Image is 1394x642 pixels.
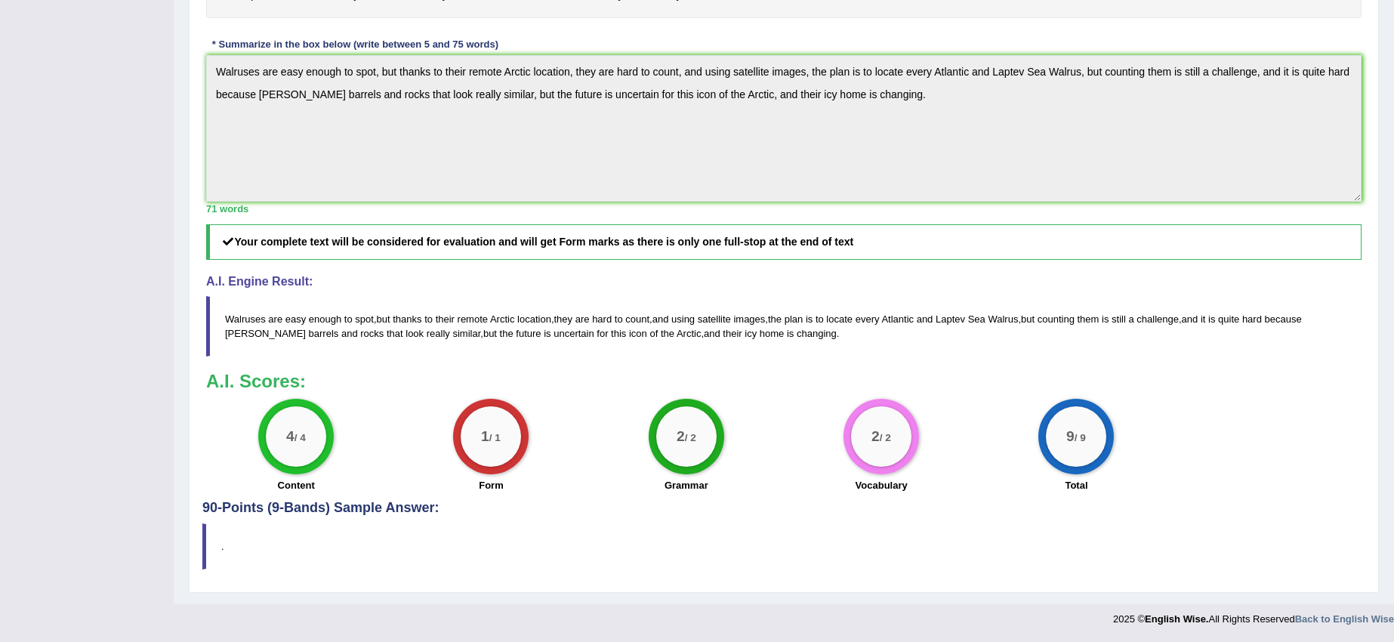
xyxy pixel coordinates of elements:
[968,313,985,325] span: Sea
[285,313,306,325] span: easy
[698,313,731,325] span: satellite
[629,328,647,339] span: icon
[1112,313,1126,325] span: still
[479,478,504,492] label: Form
[704,328,720,339] span: and
[554,313,573,325] span: they
[424,313,433,325] span: to
[625,313,649,325] span: count
[1078,313,1099,325] span: them
[880,433,891,444] small: / 2
[661,328,674,339] span: the
[355,313,374,325] span: spot
[652,313,669,325] span: and
[1128,313,1133,325] span: a
[516,328,541,339] span: future
[206,296,1362,356] blockquote: , , , , , , , , .
[482,428,490,445] big: 1
[1201,313,1206,325] span: it
[597,328,608,339] span: for
[816,313,824,325] span: to
[483,328,497,339] span: but
[206,224,1362,260] h5: Your complete text will be considered for evaluation and will get Form marks as there is only one...
[917,313,933,325] span: and
[1208,313,1215,325] span: is
[785,313,803,325] span: plan
[517,313,551,325] span: location
[745,328,757,339] span: icy
[936,313,965,325] span: Laptev
[309,313,341,325] span: enough
[225,328,306,339] span: [PERSON_NAME]
[490,313,515,325] span: Arctic
[611,328,626,339] span: this
[1113,604,1394,626] div: 2025 © All Rights Reserved
[1182,313,1198,325] span: and
[206,37,504,51] div: * Summarize in the box below (write between 5 and 75 words)
[344,313,353,325] span: to
[685,433,696,444] small: / 2
[733,313,765,325] span: images
[206,275,1362,289] h4: A.I. Engine Result:
[1075,433,1086,444] small: / 9
[856,313,880,325] span: every
[988,313,1018,325] span: Walrus
[1067,428,1075,445] big: 9
[360,328,384,339] span: rocks
[387,328,403,339] span: that
[295,433,306,444] small: / 4
[489,433,501,444] small: / 1
[202,523,1365,569] blockquote: .
[677,428,685,445] big: 2
[278,478,315,492] label: Content
[1145,613,1208,625] strong: English Wise.
[452,328,480,339] span: similar
[1021,313,1035,325] span: but
[436,313,455,325] span: their
[1136,313,1179,325] span: challenge
[286,428,295,445] big: 4
[1242,313,1262,325] span: hard
[1218,313,1239,325] span: quite
[592,313,612,325] span: hard
[1102,313,1109,325] span: is
[665,478,708,492] label: Grammar
[341,328,358,339] span: and
[268,313,282,325] span: are
[309,328,339,339] span: barrels
[787,328,794,339] span: is
[427,328,450,339] span: really
[377,313,390,325] span: but
[871,428,880,445] big: 2
[225,313,266,325] span: Walruses
[406,328,424,339] span: look
[881,313,914,325] span: Atlantic
[500,328,513,339] span: the
[393,313,421,325] span: thanks
[806,313,813,325] span: is
[649,328,658,339] span: of
[671,313,695,325] span: using
[206,202,1362,216] div: 71 words
[856,478,908,492] label: Vocabulary
[206,371,306,391] b: A.I. Scores:
[615,313,623,325] span: to
[768,313,782,325] span: the
[1065,478,1087,492] label: Total
[458,313,488,325] span: remote
[554,328,594,339] span: uncertain
[1265,313,1302,325] span: because
[1295,613,1394,625] a: Back to English Wise
[826,313,853,325] span: locate
[797,328,837,339] span: changing
[760,328,785,339] span: home
[575,313,590,325] span: are
[677,328,702,339] span: Arctic
[1038,313,1075,325] span: counting
[723,328,742,339] span: their
[544,328,551,339] span: is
